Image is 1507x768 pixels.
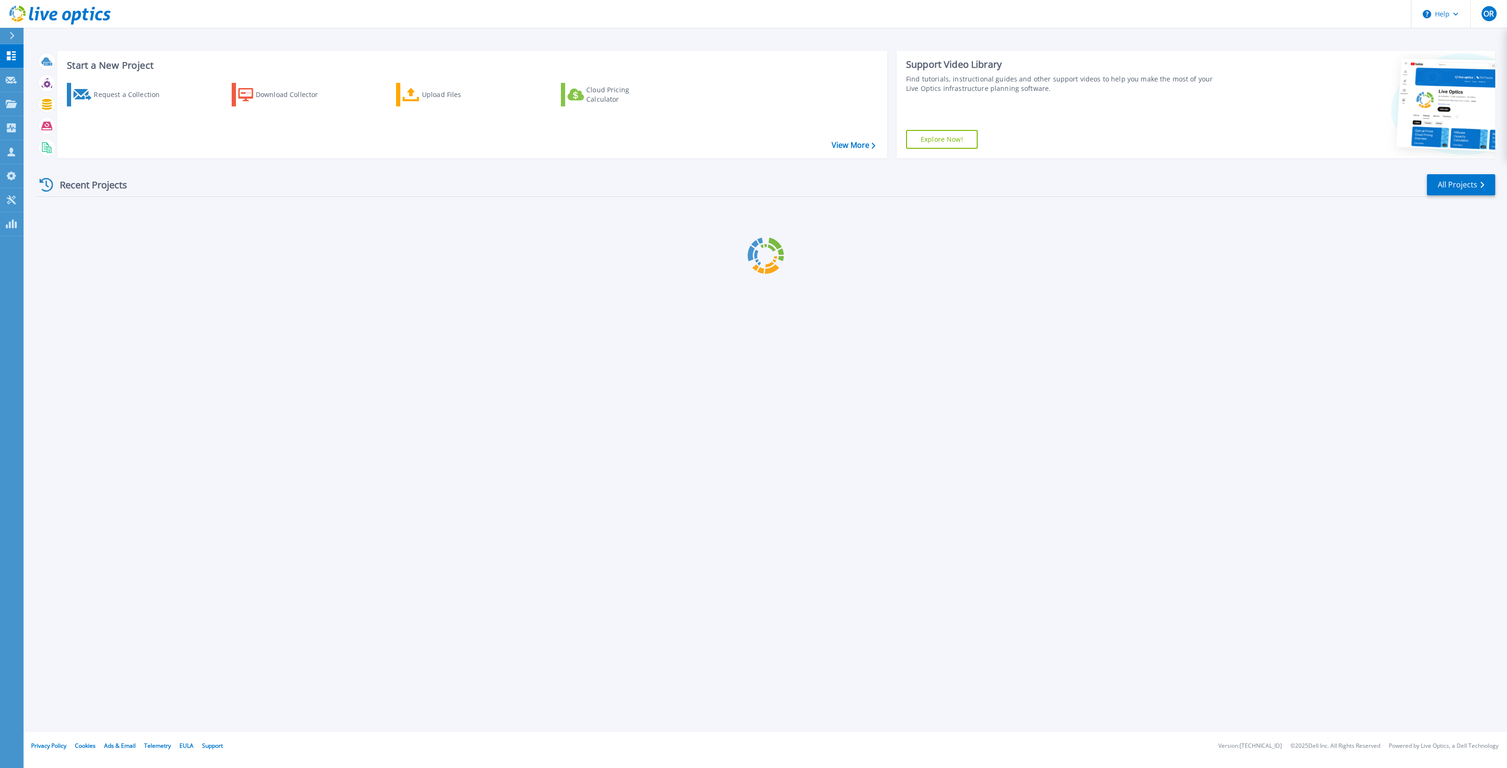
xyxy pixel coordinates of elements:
a: Upload Files [396,83,501,106]
a: Cloud Pricing Calculator [561,83,666,106]
div: Find tutorials, instructional guides and other support videos to help you make the most of your L... [906,74,1218,93]
a: Cookies [75,742,96,750]
div: Support Video Library [906,58,1218,71]
div: Download Collector [256,85,331,104]
a: Explore Now! [906,130,978,149]
a: Telemetry [144,742,171,750]
a: View More [832,141,875,150]
div: Upload Files [422,85,497,104]
span: OR [1483,10,1494,17]
a: EULA [179,742,194,750]
h3: Start a New Project [67,60,875,71]
div: Recent Projects [36,173,140,196]
a: Ads & Email [104,742,136,750]
a: Privacy Policy [31,742,66,750]
a: Download Collector [232,83,337,106]
a: Support [202,742,223,750]
div: Request a Collection [94,85,169,104]
a: Request a Collection [67,83,172,106]
div: Cloud Pricing Calculator [586,85,662,104]
li: © 2025 Dell Inc. All Rights Reserved [1290,743,1380,749]
li: Powered by Live Optics, a Dell Technology [1389,743,1499,749]
li: Version: [TECHNICAL_ID] [1218,743,1282,749]
a: All Projects [1427,174,1495,195]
